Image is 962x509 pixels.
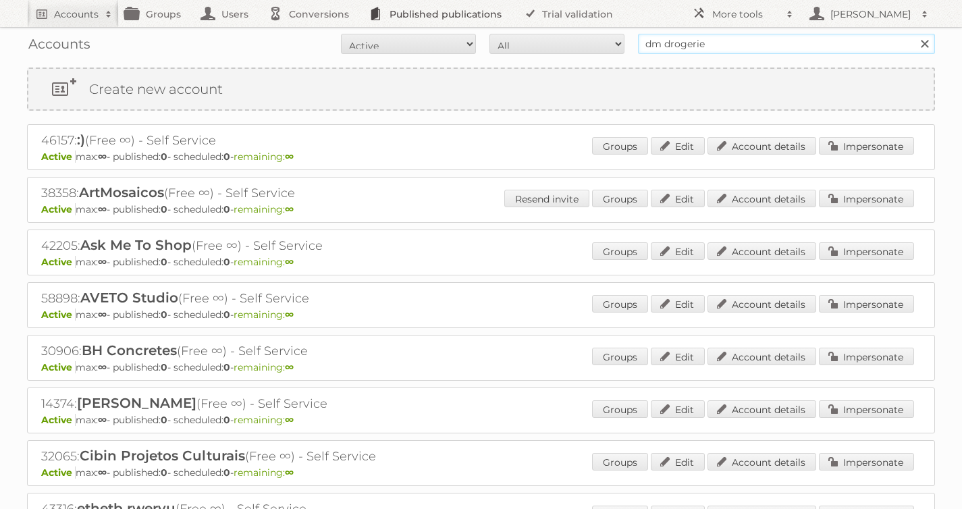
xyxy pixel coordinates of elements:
[707,242,816,260] a: Account details
[707,295,816,313] a: Account details
[80,290,178,306] span: AVETO Studio
[41,151,76,163] span: Active
[592,295,648,313] a: Groups
[80,448,245,464] span: Cibin Projetos Culturais
[98,151,107,163] strong: ∞
[592,242,648,260] a: Groups
[98,203,107,215] strong: ∞
[41,342,514,360] h2: 30906: (Free ∞) - Self Service
[234,309,294,321] span: remaining:
[223,151,230,163] strong: 0
[592,348,648,365] a: Groups
[41,309,921,321] p: max: - published: - scheduled: -
[592,453,648,471] a: Groups
[234,203,294,215] span: remaining:
[41,414,76,426] span: Active
[504,190,589,207] a: Resend invite
[223,361,230,373] strong: 0
[28,69,934,109] a: Create new account
[285,414,294,426] strong: ∞
[285,256,294,268] strong: ∞
[41,290,514,307] h2: 58898: (Free ∞) - Self Service
[223,203,230,215] strong: 0
[819,137,914,155] a: Impersonate
[223,466,230,479] strong: 0
[41,414,921,426] p: max: - published: - scheduled: -
[223,414,230,426] strong: 0
[41,184,514,202] h2: 38358: (Free ∞) - Self Service
[161,414,167,426] strong: 0
[234,414,294,426] span: remaining:
[98,309,107,321] strong: ∞
[41,132,514,149] h2: 46157: (Free ∞) - Self Service
[819,348,914,365] a: Impersonate
[712,7,780,21] h2: More tools
[592,190,648,207] a: Groups
[223,256,230,268] strong: 0
[285,203,294,215] strong: ∞
[41,361,921,373] p: max: - published: - scheduled: -
[819,242,914,260] a: Impersonate
[161,151,167,163] strong: 0
[223,309,230,321] strong: 0
[80,237,192,253] span: Ask Me To Shop
[651,348,705,365] a: Edit
[161,203,167,215] strong: 0
[41,203,76,215] span: Active
[41,448,514,465] h2: 32065: (Free ∞) - Self Service
[234,466,294,479] span: remaining:
[41,256,921,268] p: max: - published: - scheduled: -
[161,361,167,373] strong: 0
[592,137,648,155] a: Groups
[41,237,514,254] h2: 42205: (Free ∞) - Self Service
[41,395,514,412] h2: 14374: (Free ∞) - Self Service
[41,256,76,268] span: Active
[41,309,76,321] span: Active
[77,132,85,148] span: :)
[234,256,294,268] span: remaining:
[41,203,921,215] p: max: - published: - scheduled: -
[161,466,167,479] strong: 0
[161,309,167,321] strong: 0
[234,151,294,163] span: remaining:
[54,7,99,21] h2: Accounts
[827,7,915,21] h2: [PERSON_NAME]
[285,151,294,163] strong: ∞
[651,242,705,260] a: Edit
[707,453,816,471] a: Account details
[77,395,196,411] span: [PERSON_NAME]
[819,400,914,418] a: Impersonate
[285,466,294,479] strong: ∞
[98,361,107,373] strong: ∞
[82,342,177,358] span: BH Concretes
[98,414,107,426] strong: ∞
[819,295,914,313] a: Impersonate
[41,466,76,479] span: Active
[819,453,914,471] a: Impersonate
[707,400,816,418] a: Account details
[819,190,914,207] a: Impersonate
[651,295,705,313] a: Edit
[79,184,164,200] span: ArtMosaicos
[651,190,705,207] a: Edit
[651,453,705,471] a: Edit
[651,137,705,155] a: Edit
[707,190,816,207] a: Account details
[285,361,294,373] strong: ∞
[41,361,76,373] span: Active
[592,400,648,418] a: Groups
[98,256,107,268] strong: ∞
[707,137,816,155] a: Account details
[651,400,705,418] a: Edit
[707,348,816,365] a: Account details
[41,466,921,479] p: max: - published: - scheduled: -
[161,256,167,268] strong: 0
[285,309,294,321] strong: ∞
[234,361,294,373] span: remaining:
[98,466,107,479] strong: ∞
[41,151,921,163] p: max: - published: - scheduled: -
